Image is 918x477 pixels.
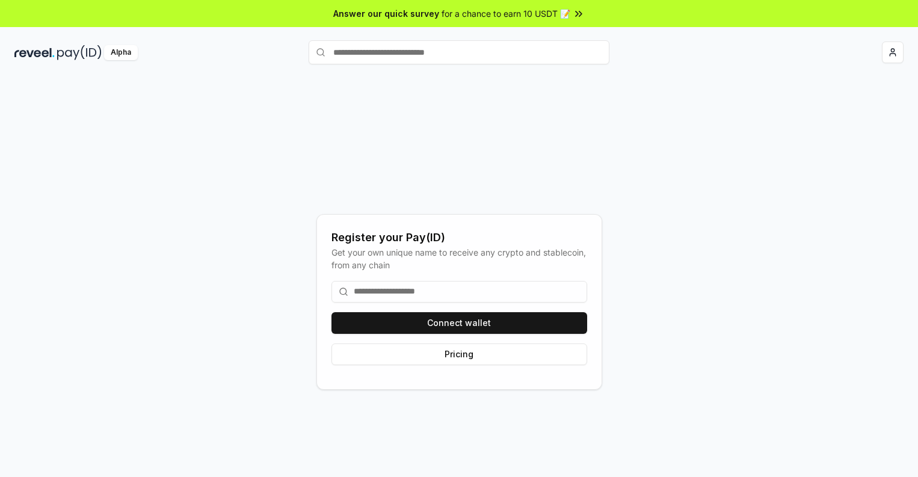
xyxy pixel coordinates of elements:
span: Answer our quick survey [333,7,439,20]
div: Get your own unique name to receive any crypto and stablecoin, from any chain [331,246,587,271]
div: Alpha [104,45,138,60]
img: pay_id [57,45,102,60]
button: Pricing [331,343,587,365]
span: for a chance to earn 10 USDT 📝 [442,7,570,20]
img: reveel_dark [14,45,55,60]
div: Register your Pay(ID) [331,229,587,246]
button: Connect wallet [331,312,587,334]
